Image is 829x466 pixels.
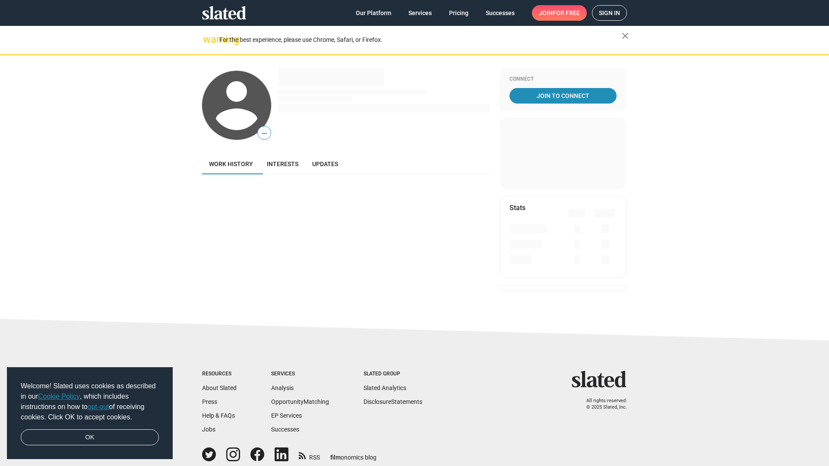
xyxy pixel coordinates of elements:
[271,384,294,391] a: Analysis
[408,5,432,21] span: Services
[7,367,173,460] div: cookieconsent
[202,398,217,405] a: Press
[312,161,338,167] span: Updates
[203,34,213,44] mat-icon: warning
[202,154,260,174] a: Work history
[202,371,237,378] div: Resources
[330,447,377,462] a: filmonomics blog
[299,448,320,462] a: RSS
[486,5,515,21] span: Successes
[271,398,329,405] a: OpportunityMatching
[509,203,525,212] mat-card-title: Stats
[258,128,271,139] span: —
[509,76,617,83] div: Connect
[356,5,391,21] span: Our Platform
[349,5,398,21] a: Our Platform
[271,426,299,433] a: Successes
[532,5,587,21] a: Joinfor free
[202,412,235,419] a: Help & FAQs
[449,5,468,21] span: Pricing
[271,371,329,378] div: Services
[21,429,159,446] a: dismiss cookie message
[271,412,302,419] a: EP Services
[364,384,406,391] a: Slated Analytics
[511,88,615,104] span: Join To Connect
[479,5,522,21] a: Successes
[267,161,298,167] span: Interests
[539,5,580,21] span: Join
[260,154,305,174] a: Interests
[364,371,422,378] div: Slated Group
[509,88,617,104] a: Join To Connect
[209,161,253,167] span: Work history
[553,5,580,21] span: for free
[88,403,109,410] a: opt-out
[442,5,475,21] a: Pricing
[202,384,237,391] a: About Slated
[364,398,422,405] a: DisclosureStatements
[592,5,627,21] a: Sign in
[402,5,439,21] a: Services
[577,398,627,410] p: All rights reserved. © 2025 Slated, Inc.
[21,381,159,422] span: Welcome! Slated uses cookies as described in our , which includes instructions on how to of recei...
[38,393,80,400] a: Cookie Policy
[219,34,622,46] div: For the best experience, please use Chrome, Safari, or Firefox.
[305,154,345,174] a: Updates
[620,31,630,41] mat-icon: close
[599,6,620,20] span: Sign in
[202,426,215,433] a: Jobs
[330,454,341,461] span: film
